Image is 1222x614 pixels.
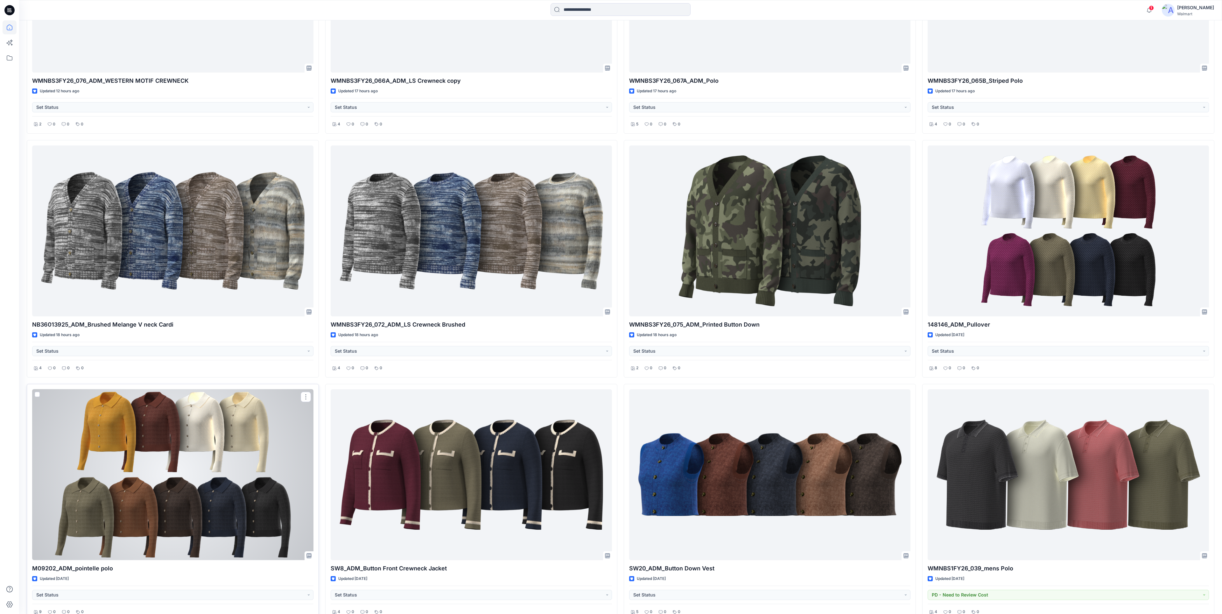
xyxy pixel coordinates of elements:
[935,365,937,371] p: 8
[935,332,964,338] p: Updated [DATE]
[949,365,951,371] p: 0
[81,365,84,371] p: 0
[338,121,340,128] p: 4
[32,389,313,560] a: M09202_ADM_pointelle polo
[366,365,368,371] p: 0
[678,121,680,128] p: 0
[352,121,354,128] p: 0
[650,121,652,128] p: 0
[39,365,42,371] p: 4
[1149,5,1154,11] span: 1
[928,389,1209,560] a: WMNBS1FY26_039_mens Polo
[40,88,79,95] p: Updated 12 hours ago
[636,365,638,371] p: 2
[928,76,1209,85] p: WMNBS3FY26_065B_Striped Polo
[1177,4,1214,11] div: [PERSON_NAME]
[338,88,378,95] p: Updated 17 hours ago
[53,121,55,128] p: 0
[629,389,910,560] a: SW20_ADM_Button Down Vest
[81,121,83,128] p: 0
[40,332,80,338] p: Updated 18 hours ago
[67,365,70,371] p: 0
[650,365,652,371] p: 0
[1162,4,1175,17] img: avatar
[331,76,612,85] p: WMNBS3FY26_066A_ADM_LS Crewneck copy
[40,575,69,582] p: Updated [DATE]
[637,88,676,95] p: Updated 17 hours ago
[338,365,340,371] p: 4
[977,365,979,371] p: 0
[636,121,638,128] p: 5
[637,332,677,338] p: Updated 18 hours ago
[39,121,41,128] p: 2
[53,365,56,371] p: 0
[338,332,378,338] p: Updated 18 hours ago
[32,145,313,316] a: NB36013925_ADM_Brushed Melange V neck Cardi
[629,320,910,329] p: WMNBS3FY26_075_ADM_Printed Button Down
[664,365,666,371] p: 0
[32,564,313,573] p: M09202_ADM_pointelle polo
[949,121,951,128] p: 0
[928,145,1209,316] a: 148146_ADM_Pullover
[67,121,69,128] p: 0
[678,365,680,371] p: 0
[637,575,666,582] p: Updated [DATE]
[935,575,964,582] p: Updated [DATE]
[1177,11,1214,16] div: Walmart
[331,320,612,329] p: WMNBS3FY26_072_ADM_LS Crewneck Brushed
[32,320,313,329] p: NB36013925_ADM_Brushed Melange V neck Cardi
[928,564,1209,573] p: WMNBS1FY26_039_mens Polo
[32,76,313,85] p: WMNBS3FY26_076_ADM_WESTERN MOTIF CREWNECK
[380,121,382,128] p: 0
[629,145,910,316] a: WMNBS3FY26_075_ADM_Printed Button Down
[352,365,354,371] p: 0
[380,365,382,371] p: 0
[331,145,612,316] a: WMNBS3FY26_072_ADM_LS Crewneck Brushed
[935,88,975,95] p: Updated 17 hours ago
[928,320,1209,329] p: 148146_ADM_Pullover
[664,121,666,128] p: 0
[963,365,965,371] p: 0
[331,389,612,560] a: SW8_ADM_Button Front Crewneck Jacket
[963,121,965,128] p: 0
[977,121,979,128] p: 0
[338,575,367,582] p: Updated [DATE]
[366,121,368,128] p: 0
[629,76,910,85] p: WMNBS3FY26_067A_ADM_Polo
[935,121,937,128] p: 4
[629,564,910,573] p: SW20_ADM_Button Down Vest
[331,564,612,573] p: SW8_ADM_Button Front Crewneck Jacket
